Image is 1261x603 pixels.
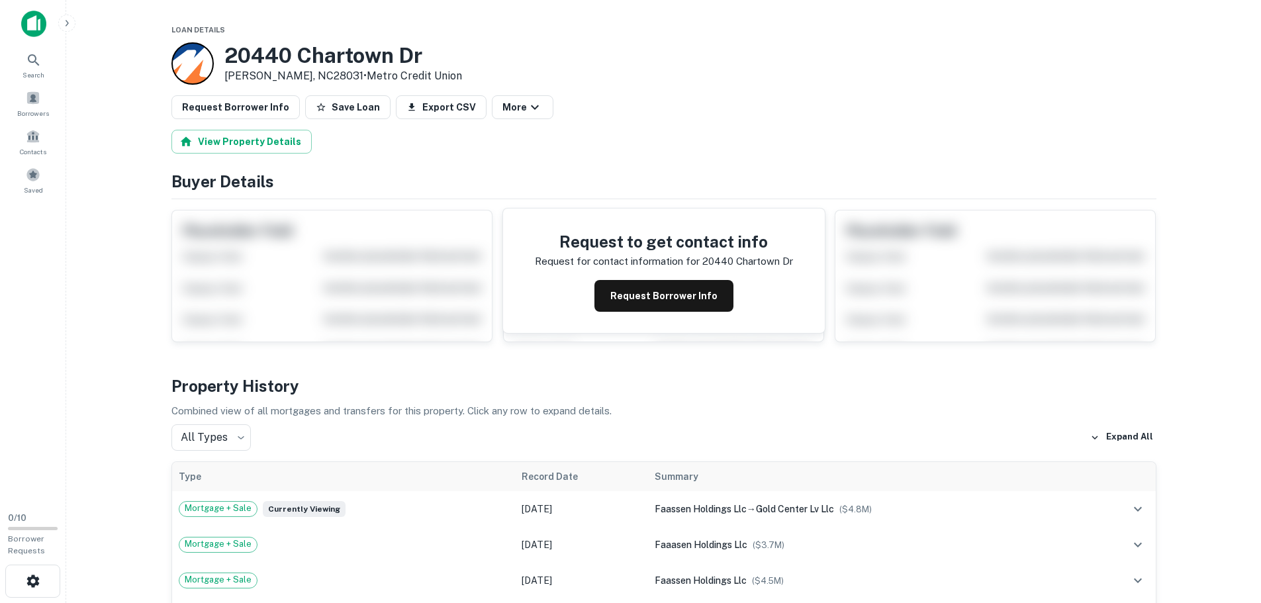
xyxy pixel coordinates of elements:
[8,534,45,555] span: Borrower Requests
[396,95,487,119] button: Export CSV
[224,43,462,68] h3: 20440 Chartown Dr
[594,280,733,312] button: Request Borrower Info
[305,95,391,119] button: Save Loan
[171,374,1156,398] h4: Property History
[1127,569,1149,592] button: expand row
[655,504,747,514] span: faassen holdings llc
[171,95,300,119] button: Request Borrower Info
[756,504,834,514] span: gold center lv llc
[4,47,62,83] a: Search
[17,108,49,118] span: Borrowers
[1195,497,1261,561] iframe: Chat Widget
[171,26,225,34] span: Loan Details
[171,403,1156,419] p: Combined view of all mortgages and transfers for this property. Click any row to expand details.
[752,576,784,586] span: ($ 4.5M )
[21,11,46,37] img: capitalize-icon.png
[492,95,553,119] button: More
[515,563,647,598] td: [DATE]
[515,462,647,491] th: Record Date
[8,513,26,523] span: 0 / 10
[839,504,872,514] span: ($ 4.8M )
[263,501,346,517] span: Currently viewing
[24,185,43,195] span: Saved
[367,70,462,82] a: Metro Credit Union
[179,573,257,586] span: Mortgage + Sale
[171,169,1156,193] h4: Buyer Details
[1127,533,1149,556] button: expand row
[655,502,1081,516] div: →
[655,539,747,550] span: faaasen holdings llc
[1127,498,1149,520] button: expand row
[20,146,46,157] span: Contacts
[179,502,257,515] span: Mortgage + Sale
[4,124,62,160] a: Contacts
[515,527,647,563] td: [DATE]
[179,537,257,551] span: Mortgage + Sale
[753,540,784,550] span: ($ 3.7M )
[535,230,793,254] h4: Request to get contact info
[171,130,312,154] button: View Property Details
[702,254,793,269] p: 20440 chartown dr
[171,424,251,451] div: All Types
[655,575,747,586] span: faassen holdings llc
[515,491,647,527] td: [DATE]
[4,162,62,198] a: Saved
[224,68,462,84] p: [PERSON_NAME], NC28031 •
[648,462,1088,491] th: Summary
[23,70,44,80] span: Search
[1087,428,1156,447] button: Expand All
[4,85,62,121] a: Borrowers
[172,462,516,491] th: Type
[535,254,700,269] p: Request for contact information for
